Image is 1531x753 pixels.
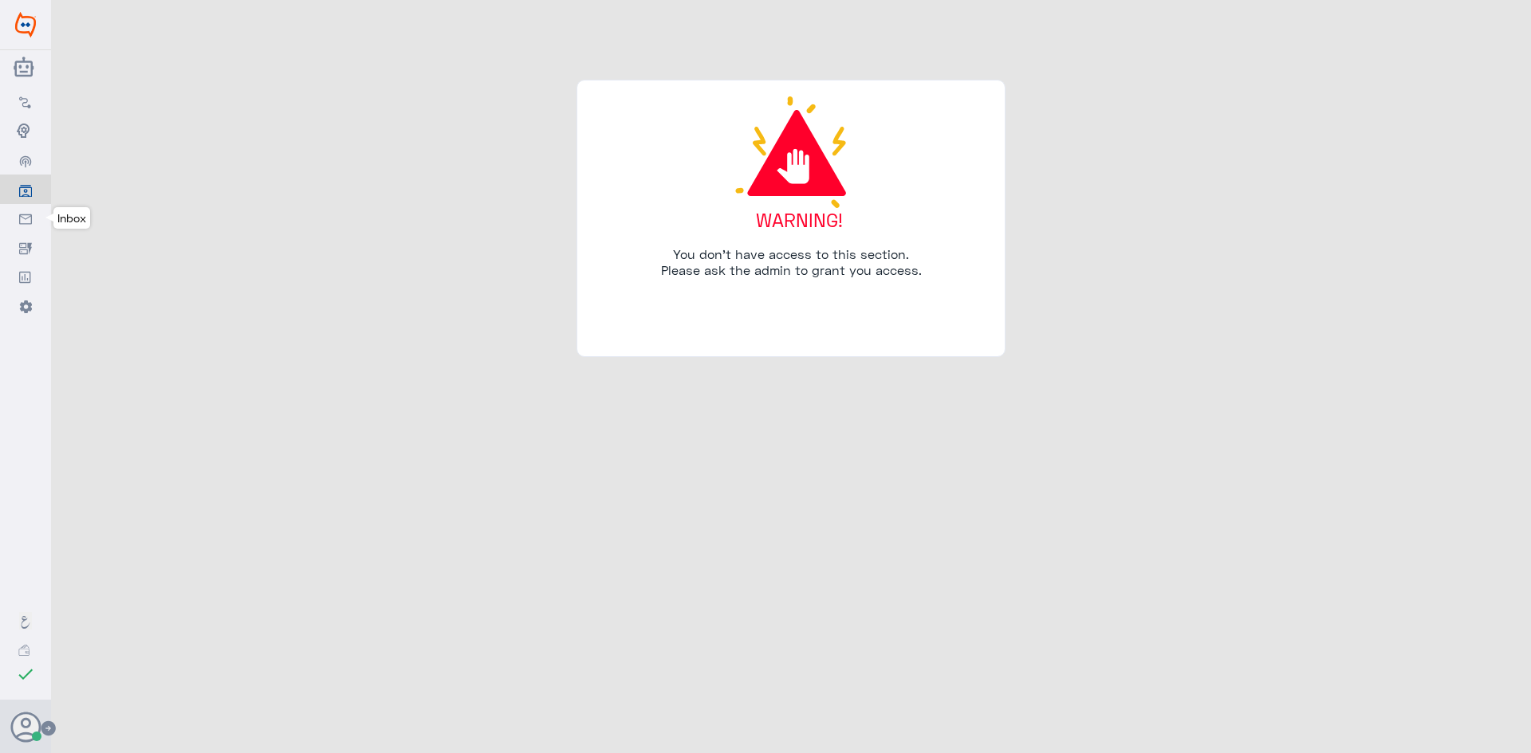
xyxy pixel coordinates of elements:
h5: You don’t have access to this section. Please ask the admin to grant you access. [593,238,989,286]
h3: WARNING! [593,208,989,232]
span: Inbox [57,211,86,225]
img: Widebot Logo [15,12,36,37]
button: Avatar [10,712,41,742]
i: check [16,665,35,684]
